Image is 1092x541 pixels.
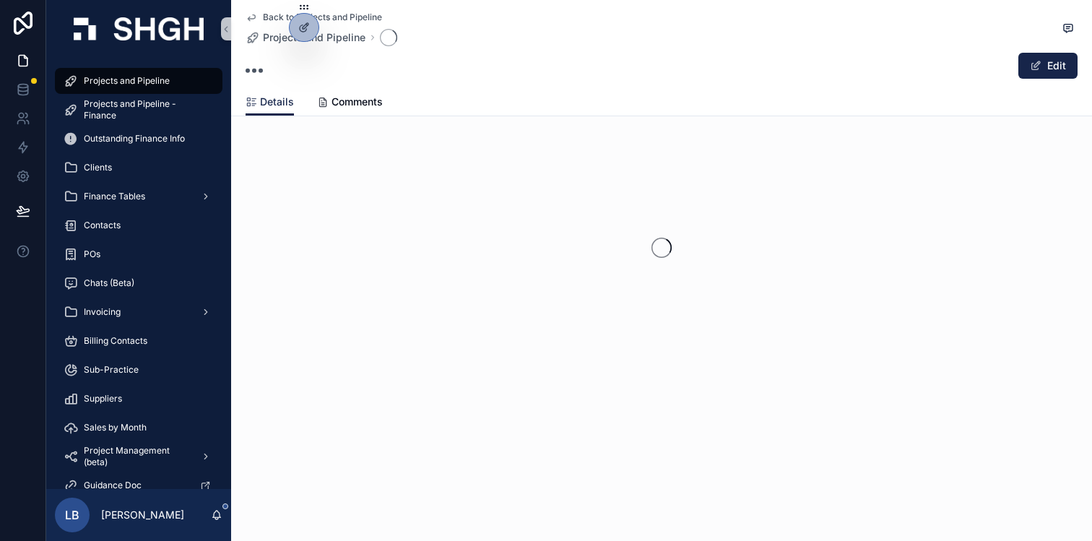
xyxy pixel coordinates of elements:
[55,212,222,238] a: Contacts
[84,75,170,87] span: Projects and Pipeline
[46,58,231,489] div: scrollable content
[263,30,365,45] span: Projects and Pipeline
[1018,53,1078,79] button: Edit
[55,126,222,152] a: Outstanding Finance Info
[55,328,222,354] a: Billing Contacts
[246,89,294,116] a: Details
[84,191,145,202] span: Finance Tables
[84,306,121,318] span: Invoicing
[84,335,147,347] span: Billing Contacts
[84,393,122,404] span: Suppliers
[84,277,134,289] span: Chats (Beta)
[84,248,100,260] span: POs
[84,98,208,121] span: Projects and Pipeline - Finance
[55,68,222,94] a: Projects and Pipeline
[74,17,204,40] img: App logo
[55,386,222,412] a: Suppliers
[84,133,185,144] span: Outstanding Finance Info
[55,299,222,325] a: Invoicing
[55,155,222,181] a: Clients
[65,506,79,524] span: LB
[55,357,222,383] a: Sub-Practice
[55,241,222,267] a: POs
[263,12,382,23] span: Back to Projects and Pipeline
[55,97,222,123] a: Projects and Pipeline - Finance
[55,183,222,209] a: Finance Tables
[84,364,139,376] span: Sub-Practice
[55,443,222,469] a: Project Management (beta)
[84,220,121,231] span: Contacts
[260,95,294,109] span: Details
[84,480,142,491] span: Guidance Doc
[84,445,189,468] span: Project Management (beta)
[84,422,147,433] span: Sales by Month
[317,89,383,118] a: Comments
[55,270,222,296] a: Chats (Beta)
[246,12,382,23] a: Back to Projects and Pipeline
[331,95,383,109] span: Comments
[55,472,222,498] a: Guidance Doc
[101,508,184,522] p: [PERSON_NAME]
[246,30,365,45] a: Projects and Pipeline
[84,162,112,173] span: Clients
[55,415,222,441] a: Sales by Month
